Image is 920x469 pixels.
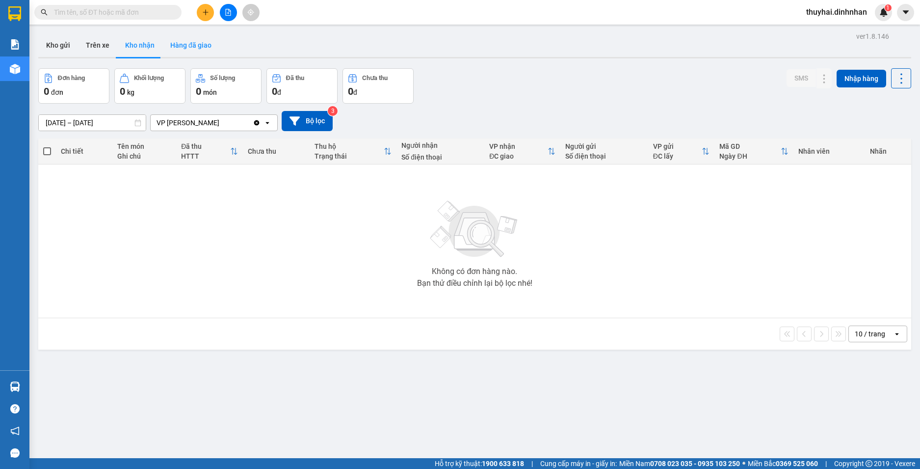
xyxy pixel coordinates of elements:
[348,85,353,97] span: 0
[10,426,20,436] span: notification
[39,115,146,131] input: Select a date range.
[197,4,214,21] button: plus
[5,55,12,61] span: environment
[203,88,217,96] span: món
[61,147,107,155] div: Chi tiết
[315,152,384,160] div: Trạng thái
[901,8,910,17] span: caret-down
[220,118,221,128] input: Selected VP Hà Lam.
[78,33,117,57] button: Trên xe
[220,4,237,21] button: file-add
[38,68,109,104] button: Đơn hàng0đơn
[157,118,219,128] div: VP [PERSON_NAME]
[54,7,170,18] input: Tìm tên, số ĐT hoặc mã đơn
[540,458,617,469] span: Cung cấp máy in - giấy in:
[856,31,889,42] div: ver 1.8.146
[897,4,914,21] button: caret-down
[531,458,533,469] span: |
[210,75,235,82] div: Số lượng
[286,75,304,82] div: Đã thu
[870,147,906,155] div: Nhãn
[202,9,209,16] span: plus
[619,458,740,469] span: Miền Nam
[10,404,20,414] span: question-circle
[242,4,260,21] button: aim
[886,4,890,11] span: 1
[787,69,816,87] button: SMS
[114,68,185,104] button: Khối lượng0kg
[650,460,740,468] strong: 0708 023 035 - 0935 103 250
[310,138,396,165] th: Toggle SortBy
[248,147,305,155] div: Chưa thu
[5,5,142,24] li: [PERSON_NAME]
[328,106,338,116] sup: 3
[68,42,131,63] li: VP VP [PERSON_NAME]
[837,70,886,87] button: Nhập hàng
[10,448,20,458] span: message
[653,152,702,160] div: ĐC lấy
[879,8,888,17] img: icon-new-feature
[51,88,63,96] span: đơn
[489,152,548,160] div: ĐC giao
[484,138,560,165] th: Toggle SortBy
[362,75,388,82] div: Chưa thu
[315,142,384,150] div: Thu hộ
[10,64,20,74] img: warehouse-icon
[776,460,818,468] strong: 0369 525 060
[10,382,20,392] img: warehouse-icon
[58,75,85,82] div: Đơn hàng
[38,33,78,57] button: Kho gửi
[401,153,479,161] div: Số điện thoại
[41,9,48,16] span: search
[825,458,827,469] span: |
[742,462,745,466] span: ⚪️
[134,75,164,82] div: Khối lượng
[176,138,243,165] th: Toggle SortBy
[489,142,548,150] div: VP nhận
[117,142,171,150] div: Tên món
[893,330,901,338] svg: open
[263,119,271,127] svg: open
[435,458,524,469] span: Hỗ trợ kỹ thuật:
[282,111,333,131] button: Bộ lọc
[748,458,818,469] span: Miền Bắc
[68,65,75,72] span: phone
[417,279,532,287] div: Bạn thử điều chỉnh lại bộ lọc nhé!
[482,460,524,468] strong: 1900 633 818
[225,9,232,16] span: file-add
[44,85,49,97] span: 0
[5,42,68,53] li: VP VP An Sương
[181,152,230,160] div: HTTT
[565,152,643,160] div: Số điện thoại
[5,54,66,116] b: 39/4A Quốc Lộ 1A - [GEOGRAPHIC_DATA] - An Sương - [GEOGRAPHIC_DATA]
[120,85,125,97] span: 0
[648,138,715,165] th: Toggle SortBy
[342,68,414,104] button: Chưa thu0đ
[117,152,171,160] div: Ghi chú
[401,141,479,149] div: Người nhận
[117,33,162,57] button: Kho nhận
[253,119,261,127] svg: Clear value
[10,39,20,50] img: solution-icon
[798,147,860,155] div: Nhân viên
[855,329,885,339] div: 10 / trang
[162,33,219,57] button: Hàng đã giao
[866,460,872,467] span: copyright
[127,88,134,96] span: kg
[190,68,262,104] button: Số lượng0món
[8,6,21,21] img: logo-vxr
[432,268,517,276] div: Không có đơn hàng nào.
[719,142,780,150] div: Mã GD
[565,142,643,150] div: Người gửi
[181,142,230,150] div: Đã thu
[196,85,201,97] span: 0
[885,4,892,11] sup: 1
[277,88,281,96] span: đ
[653,142,702,150] div: VP gửi
[68,65,121,83] b: 0905.885.878, 0905.455.533
[247,9,254,16] span: aim
[714,138,793,165] th: Toggle SortBy
[719,152,780,160] div: Ngày ĐH
[266,68,338,104] button: Đã thu0đ
[425,195,524,264] img: svg+xml;base64,PHN2ZyBjbGFzcz0ibGlzdC1wbHVnX19zdmciIHhtbG5zPSJodHRwOi8vd3d3LnczLm9yZy8yMDAwL3N2Zy...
